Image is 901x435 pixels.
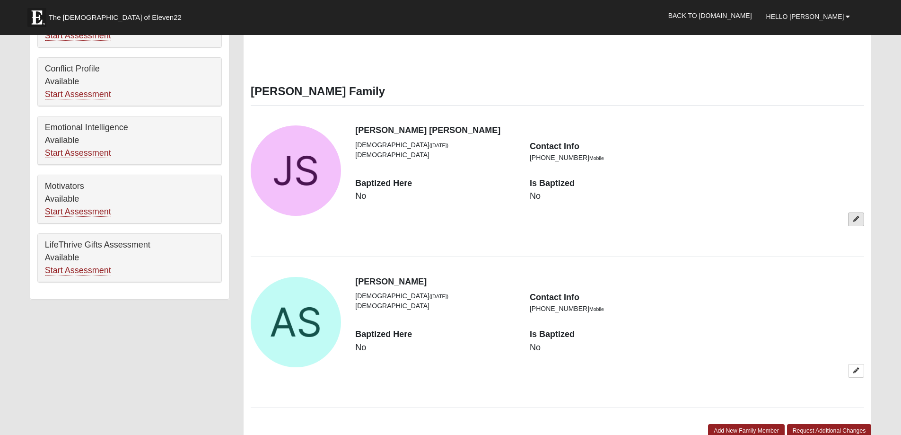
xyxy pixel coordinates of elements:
a: Start Assessment [45,89,111,99]
small: Mobile [589,306,604,312]
div: Emotional Intelligence Available [38,116,221,165]
div: Motivators Available [38,175,221,223]
li: [DEMOGRAPHIC_DATA] [355,291,516,301]
img: Eleven22 logo [27,8,46,27]
a: View Fullsize Photo [251,125,341,216]
span: Hello [PERSON_NAME] [766,13,844,20]
dt: Baptized Here [355,178,516,190]
small: ([DATE]) [429,293,448,299]
li: [PHONE_NUMBER] [530,304,690,314]
a: Start Assessment [45,207,111,217]
li: [DEMOGRAPHIC_DATA] [355,150,516,160]
span: The [DEMOGRAPHIC_DATA] of Eleven22 [49,13,182,22]
h4: [PERSON_NAME] [PERSON_NAME] [355,125,864,136]
dd: No [530,342,690,354]
li: [DEMOGRAPHIC_DATA] [355,140,516,150]
a: Edit Alex Scholze [848,364,864,378]
li: [PHONE_NUMBER] [530,153,690,163]
strong: Contact Info [530,293,579,302]
a: View Fullsize Photo [251,277,341,367]
a: Start Assessment [45,31,111,41]
dt: Baptized Here [355,328,516,341]
h3: [PERSON_NAME] Family [251,85,864,98]
a: Hello [PERSON_NAME] [759,5,857,28]
a: Edit Jackson Scholze [848,213,864,226]
h4: [PERSON_NAME] [355,277,864,287]
a: Start Assessment [45,148,111,158]
a: Start Assessment [45,266,111,275]
strong: Contact Info [530,142,579,151]
small: Mobile [589,155,604,161]
small: ([DATE]) [429,142,448,148]
dt: Is Baptized [530,178,690,190]
a: The [DEMOGRAPHIC_DATA] of Eleven22 [23,3,212,27]
a: Back to [DOMAIN_NAME] [661,4,759,27]
dd: No [530,190,690,203]
div: Conflict Profile Available [38,58,221,106]
dd: No [355,190,516,203]
dt: Is Baptized [530,328,690,341]
li: [DEMOGRAPHIC_DATA] [355,301,516,311]
dd: No [355,342,516,354]
div: LifeThrive Gifts Assessment Available [38,234,221,282]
